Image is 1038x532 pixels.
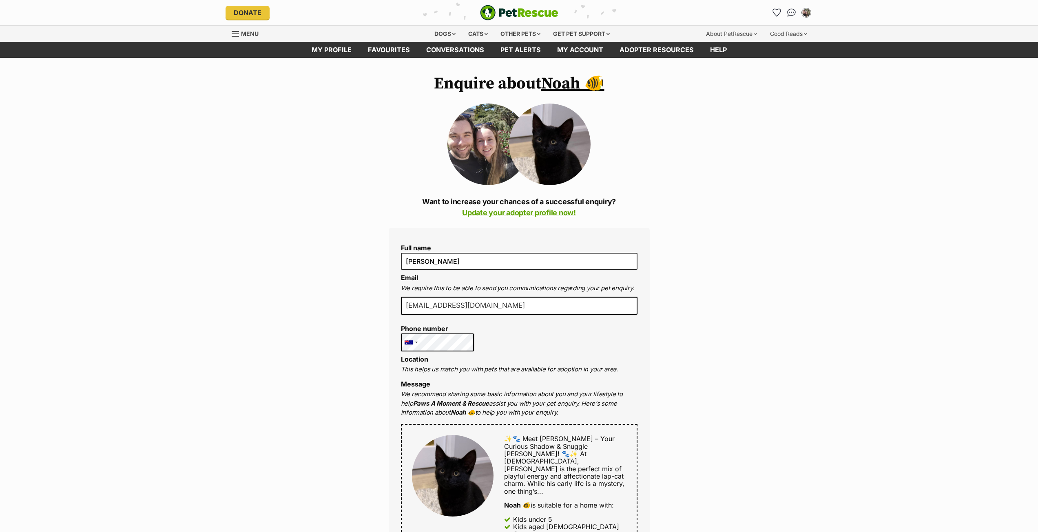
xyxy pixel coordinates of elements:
div: Kids aged [DEMOGRAPHIC_DATA] [513,523,619,530]
a: Adopter resources [611,42,702,58]
p: We require this to be able to send you communications regarding your pet enquiry. [401,284,637,293]
div: is suitable for a home with: [504,501,626,509]
strong: Noah 🐠 [504,501,531,509]
a: Help [702,42,735,58]
a: conversations [418,42,492,58]
button: My account [800,6,813,19]
img: Noah 🐠 [412,435,494,517]
a: Update your adopter profile now! [462,208,576,217]
p: We recommend sharing some basic information about you and your lifestyle to help assist you with ... [401,390,637,417]
div: Other pets [495,26,546,42]
div: Cats [463,26,494,42]
span: Menu [241,30,259,37]
div: Kids under 5 [513,516,552,523]
label: Email [401,274,418,282]
div: Dogs [429,26,461,42]
input: E.g. Jimmy Chew [401,253,637,270]
p: Want to increase your chances of a successful enquiry? [389,196,650,218]
label: Phone number [401,325,474,332]
a: Pet alerts [492,42,549,58]
a: My profile [303,42,360,58]
span: At [DEMOGRAPHIC_DATA], [PERSON_NAME] is the perfect mix of playful energy and affectionate lap-ca... [504,450,624,495]
div: Get pet support [547,26,615,42]
img: Matt Brown profile pic [802,9,810,17]
strong: Paws A Moment & Rescue [413,400,489,407]
a: Favourites [360,42,418,58]
div: Good Reads [764,26,813,42]
p: This helps us match you with pets that are available for adoption in your area. [401,365,637,374]
ul: Account quick links [770,6,813,19]
div: About PetRescue [700,26,763,42]
label: Message [401,380,430,388]
a: Menu [232,26,264,40]
a: My account [549,42,611,58]
strong: Noah 🐠 [451,408,475,416]
a: PetRescue [480,5,558,20]
img: chat-41dd97257d64d25036548639549fe6c8038ab92f7586957e7f3b1b290dea8141.svg [787,9,796,17]
a: Favourites [770,6,783,19]
div: Australia: +61 [401,334,420,351]
label: Location [401,355,428,363]
img: Noah 🐠 [509,104,591,185]
span: ✨🐾 Meet [PERSON_NAME] – Your Curious Shadow & Snuggle [PERSON_NAME]! 🐾✨ [504,435,615,458]
a: Donate [226,6,270,20]
label: Full name [401,244,637,252]
img: logo-e224e6f780fb5917bec1dbf3a21bbac754714ae5b6737aabdf751b685950b380.svg [480,5,558,20]
a: Noah 🐠 [541,73,604,94]
h1: Enquire about [389,74,650,93]
img: le3xdlqwqkv9i7cxbvqc.jpg [447,104,529,185]
a: Conversations [785,6,798,19]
